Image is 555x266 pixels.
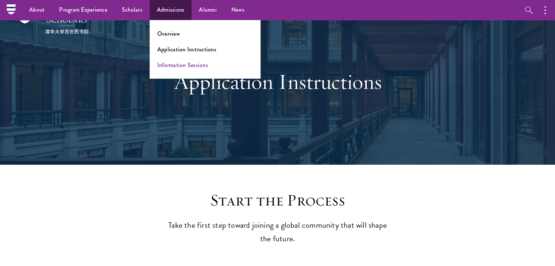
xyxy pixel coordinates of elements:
[165,219,391,246] p: Take the first step toward joining a global community that will shape the future.
[152,69,404,95] h1: Application Instructions
[157,30,180,38] a: Overview
[157,45,216,54] a: Application Instructions
[157,61,208,69] a: Information Sessions
[18,8,95,34] img: Schwarzman Scholars
[165,190,391,211] h2: Start the Process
